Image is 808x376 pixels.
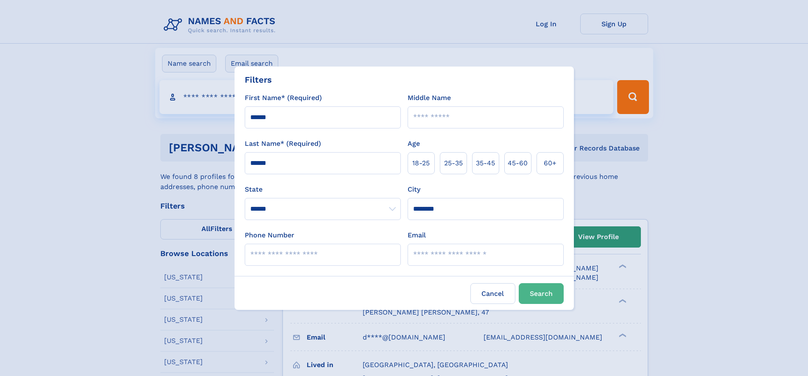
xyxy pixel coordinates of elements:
[245,139,321,149] label: Last Name* (Required)
[245,184,401,195] label: State
[444,158,463,168] span: 25‑35
[408,230,426,240] label: Email
[519,283,564,304] button: Search
[408,184,420,195] label: City
[470,283,515,304] label: Cancel
[245,93,322,103] label: First Name* (Required)
[245,230,294,240] label: Phone Number
[412,158,430,168] span: 18‑25
[544,158,556,168] span: 60+
[408,93,451,103] label: Middle Name
[476,158,495,168] span: 35‑45
[408,139,420,149] label: Age
[508,158,528,168] span: 45‑60
[245,73,272,86] div: Filters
